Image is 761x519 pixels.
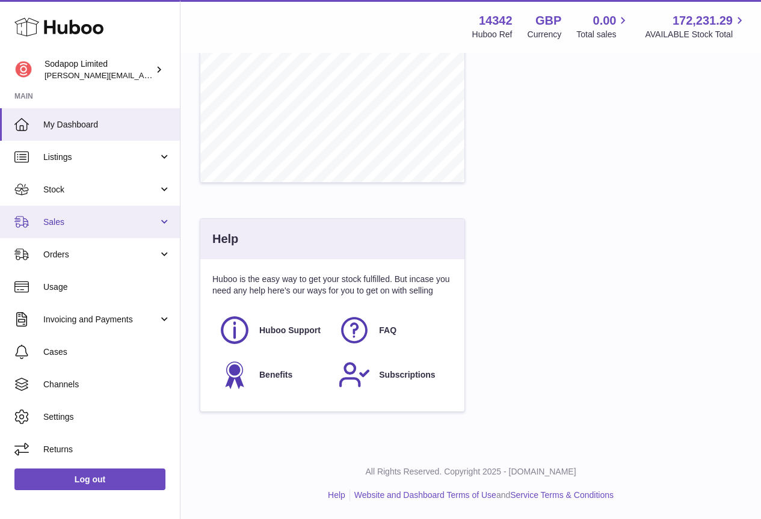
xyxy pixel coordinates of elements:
[43,217,158,228] span: Sales
[379,369,435,381] span: Subscriptions
[218,358,326,391] a: Benefits
[45,58,153,81] div: Sodapop Limited
[43,152,158,163] span: Listings
[379,325,396,336] span: FAQ
[43,379,171,390] span: Channels
[43,314,158,325] span: Invoicing and Payments
[593,13,617,29] span: 0.00
[43,411,171,423] span: Settings
[576,13,630,40] a: 0.00 Total sales
[510,490,614,500] a: Service Terms & Conditions
[190,466,751,478] p: All Rights Reserved. Copyright 2025 - [DOMAIN_NAME]
[218,314,326,346] a: Huboo Support
[673,13,733,29] span: 172,231.29
[535,13,561,29] strong: GBP
[338,358,446,391] a: Subscriptions
[338,314,446,346] a: FAQ
[43,119,171,131] span: My Dashboard
[212,274,452,296] p: Huboo is the easy way to get your stock fulfilled. But incase you need any help here's our ways f...
[14,468,165,490] a: Log out
[259,325,321,336] span: Huboo Support
[528,29,562,40] div: Currency
[354,490,496,500] a: Website and Dashboard Terms of Use
[259,369,292,381] span: Benefits
[43,444,171,455] span: Returns
[328,490,345,500] a: Help
[43,346,171,358] span: Cases
[43,184,158,195] span: Stock
[350,490,614,501] li: and
[479,13,513,29] strong: 14342
[43,249,158,260] span: Orders
[645,13,747,40] a: 172,231.29 AVAILABLE Stock Total
[14,61,32,79] img: david@sodapop-audio.co.uk
[45,70,241,80] span: [PERSON_NAME][EMAIL_ADDRESS][DOMAIN_NAME]
[212,231,238,247] h3: Help
[472,29,513,40] div: Huboo Ref
[645,29,747,40] span: AVAILABLE Stock Total
[43,281,171,293] span: Usage
[576,29,630,40] span: Total sales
